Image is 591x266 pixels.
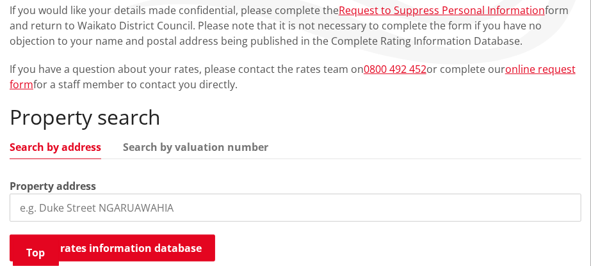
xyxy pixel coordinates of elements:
[10,61,581,92] p: If you have a question about your rates, please contact the rates team on or complete our for a s...
[532,212,578,258] iframe: Messenger Launcher
[10,3,581,49] p: If you would like your details made confidential, please complete the form and return to Waikato ...
[10,194,581,222] input: e.g. Duke Street NGARUAWAHIA
[364,62,426,76] a: 0800 492 452
[10,178,96,194] label: Property address
[339,3,545,17] a: Request to Suppress Personal Information
[123,142,268,152] a: Search by valuation number
[10,105,581,129] h2: Property search
[10,235,215,262] button: Search rates information database
[10,62,576,91] a: online request form
[13,239,59,266] a: Top
[10,142,101,152] a: Search by address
